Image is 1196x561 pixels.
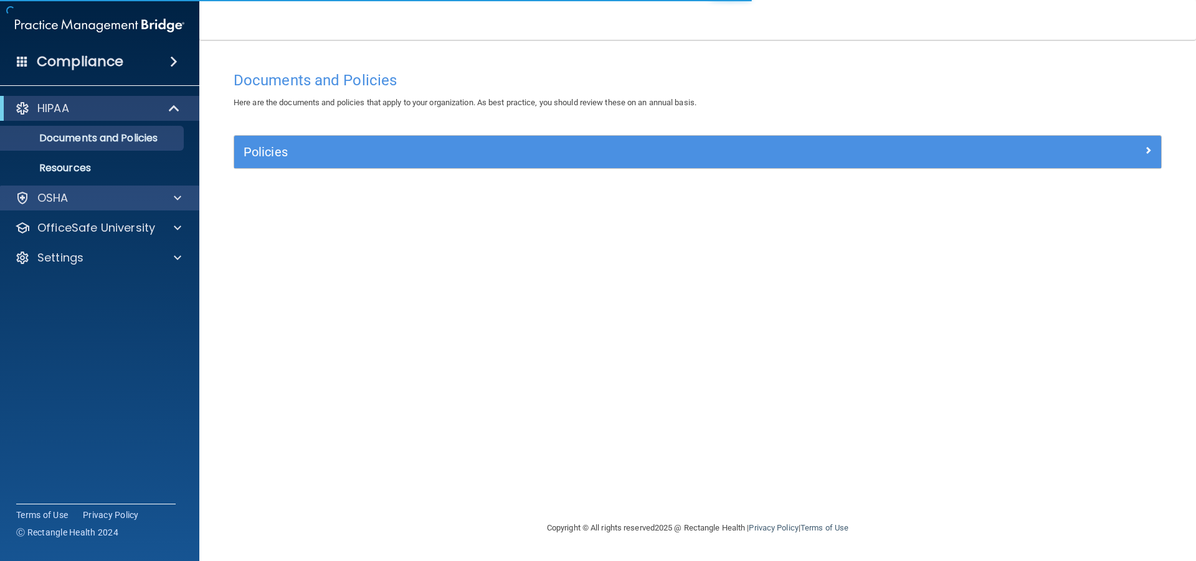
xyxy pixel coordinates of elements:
a: Policies [244,142,1152,162]
p: Resources [8,162,178,174]
a: OSHA [15,191,181,205]
h4: Documents and Policies [234,72,1162,88]
h4: Compliance [37,53,123,70]
a: Privacy Policy [749,523,798,532]
h5: Policies [244,145,920,159]
p: Settings [37,250,83,265]
p: OfficeSafe University [37,220,155,235]
a: Privacy Policy [83,509,139,521]
span: Here are the documents and policies that apply to your organization. As best practice, you should... [234,98,696,107]
span: Ⓒ Rectangle Health 2024 [16,526,118,539]
img: PMB logo [15,13,184,38]
a: HIPAA [15,101,181,116]
p: OSHA [37,191,69,205]
a: Terms of Use [800,523,848,532]
div: Copyright © All rights reserved 2025 @ Rectangle Health | | [470,508,925,548]
a: OfficeSafe University [15,220,181,235]
p: Documents and Policies [8,132,178,144]
a: Terms of Use [16,509,68,521]
a: Settings [15,250,181,265]
p: HIPAA [37,101,69,116]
